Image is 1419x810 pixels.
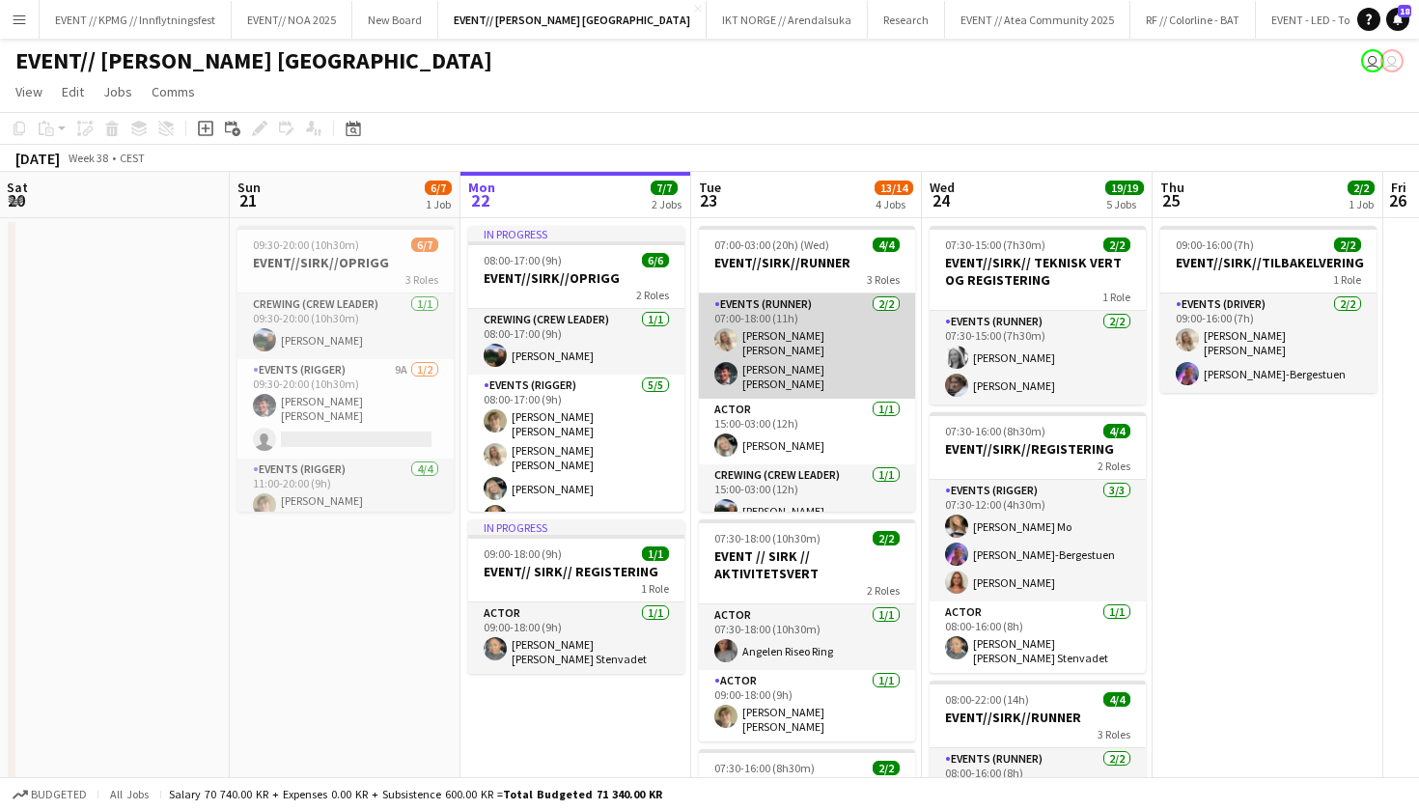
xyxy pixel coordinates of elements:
[1398,5,1411,17] span: 18
[103,83,132,100] span: Jobs
[945,424,1045,438] span: 07:30-16:00 (8h30m)
[945,1,1130,39] button: EVENT // Atea Community 2025
[1160,254,1377,271] h3: EVENT//SIRK//TILBAKELVERING
[64,151,112,165] span: Week 38
[930,254,1146,289] h3: EVENT//SIRK// TEKNISK VERT OG REGISTERING
[945,692,1029,707] span: 08:00-22:00 (14h)
[468,309,684,375] app-card-role: Crewing (Crew Leader)1/108:00-17:00 (9h)[PERSON_NAME]
[875,181,913,195] span: 13/14
[465,189,495,211] span: 22
[930,480,1146,601] app-card-role: Events (Rigger)3/307:30-12:00 (4h30m)[PERSON_NAME] Mo[PERSON_NAME]-Bergestuen[PERSON_NAME]
[873,237,900,252] span: 4/4
[1157,189,1184,211] span: 25
[930,412,1146,673] app-job-card: 07:30-16:00 (8h30m)4/4EVENT//SIRK//REGISTERING2 RolesEvents (Rigger)3/307:30-12:00 (4h30m)[PERSON...
[1176,237,1254,252] span: 09:00-16:00 (7h)
[237,226,454,512] app-job-card: 09:30-20:00 (10h30m)6/7EVENT//SIRK//OPRIGG3 RolesCrewing (Crew Leader)1/109:30-20:00 (10h30m)[PER...
[930,226,1146,405] div: 07:30-15:00 (7h30m)2/2EVENT//SIRK// TEKNISK VERT OG REGISTERING1 RoleEvents (Runner)2/207:30-15:0...
[411,237,438,252] span: 6/7
[641,581,669,596] span: 1 Role
[1106,197,1143,211] div: 5 Jobs
[699,670,915,741] app-card-role: Actor1/109:00-18:00 (9h)[PERSON_NAME] [PERSON_NAME]
[699,464,915,530] app-card-role: Crewing (Crew Leader)1/115:00-03:00 (12h)[PERSON_NAME]
[468,563,684,580] h3: EVENT// SIRK// REGISTERING
[1160,226,1377,393] div: 09:00-16:00 (7h)2/2EVENT//SIRK//TILBAKELVERING1 RoleEvents (Driver)2/209:00-16:00 (7h)[PERSON_NAM...
[1160,293,1377,393] app-card-role: Events (Driver)2/209:00-16:00 (7h)[PERSON_NAME] [PERSON_NAME][PERSON_NAME]-Bergestuen
[468,519,684,535] div: In progress
[1361,49,1384,72] app-user-avatar: Ylva Barane
[232,1,352,39] button: EVENT// NOA 2025
[930,601,1146,673] app-card-role: Actor1/108:00-16:00 (8h)[PERSON_NAME] [PERSON_NAME] Stenvadet
[468,602,684,674] app-card-role: Actor1/109:00-18:00 (9h)[PERSON_NAME] [PERSON_NAME] Stenvadet
[1391,179,1406,196] span: Fri
[873,761,900,775] span: 2/2
[426,197,451,211] div: 1 Job
[15,83,42,100] span: View
[876,197,912,211] div: 4 Jobs
[468,519,684,674] app-job-card: In progress09:00-18:00 (9h)1/1EVENT// SIRK// REGISTERING1 RoleActor1/109:00-18:00 (9h)[PERSON_NAM...
[152,83,195,100] span: Comms
[4,189,28,211] span: 20
[405,272,438,287] span: 3 Roles
[352,1,438,39] button: New Board
[31,788,87,801] span: Budgeted
[7,179,28,196] span: Sat
[867,583,900,598] span: 2 Roles
[699,293,915,399] app-card-role: Events (Runner)2/207:00-18:00 (11h)[PERSON_NAME] [PERSON_NAME][PERSON_NAME] [PERSON_NAME]
[468,226,684,512] app-job-card: In progress08:00-17:00 (9h)6/6EVENT//SIRK//OPRIGG2 RolesCrewing (Crew Leader)1/108:00-17:00 (9h)[...
[1103,424,1130,438] span: 4/4
[1103,237,1130,252] span: 2/2
[930,440,1146,458] h3: EVENT//SIRK//REGISTERING
[468,179,495,196] span: Mon
[714,761,815,775] span: 07:30-16:00 (8h30m)
[699,604,915,670] app-card-role: Actor1/107:30-18:00 (10h30m)Angelen Riseo Ring
[144,79,203,104] a: Comms
[54,79,92,104] a: Edit
[8,79,50,104] a: View
[868,1,945,39] button: Research
[652,197,682,211] div: 2 Jobs
[699,399,915,464] app-card-role: Actor1/115:00-03:00 (12h)[PERSON_NAME]
[169,787,662,801] div: Salary 70 740.00 KR + Expenses 0.00 KR + Subsistence 600.00 KR =
[484,253,562,267] span: 08:00-17:00 (9h)
[699,519,915,741] app-job-card: 07:30-18:00 (10h30m)2/2EVENT // SIRK // AKTIVITETSVERT2 RolesActor1/107:30-18:00 (10h30m)Angelen ...
[1334,237,1361,252] span: 2/2
[10,784,90,805] button: Budgeted
[503,787,662,801] span: Total Budgeted 71 340.00 KR
[642,546,669,561] span: 1/1
[1256,1,1376,39] button: EVENT - LED - Toro
[253,237,359,252] span: 09:30-20:00 (10h30m)
[235,189,261,211] span: 21
[1386,8,1409,31] a: 18
[1349,197,1374,211] div: 1 Job
[484,546,562,561] span: 09:00-18:00 (9h)
[927,189,955,211] span: 24
[714,531,821,545] span: 07:30-18:00 (10h30m)
[62,83,84,100] span: Edit
[1130,1,1256,39] button: RF // Colorline - BAT
[1348,181,1375,195] span: 2/2
[237,179,261,196] span: Sun
[1160,179,1184,196] span: Thu
[707,1,868,39] button: IKT NORGE // Arendalsuka
[468,375,684,570] app-card-role: Events (Rigger)5/508:00-17:00 (9h)[PERSON_NAME] [PERSON_NAME][PERSON_NAME] [PERSON_NAME][PERSON_N...
[699,179,721,196] span: Tue
[1103,692,1130,707] span: 4/4
[237,293,454,359] app-card-role: Crewing (Crew Leader)1/109:30-20:00 (10h30m)[PERSON_NAME]
[699,226,915,512] app-job-card: 07:00-03:00 (20h) (Wed)4/4EVENT//SIRK//RUNNER3 RolesEvents (Runner)2/207:00-18:00 (11h)[PERSON_NA...
[867,272,900,287] span: 3 Roles
[696,189,721,211] span: 23
[714,237,829,252] span: 07:00-03:00 (20h) (Wed)
[40,1,232,39] button: EVENT // KPMG // Innflytningsfest
[642,253,669,267] span: 6/6
[237,254,454,271] h3: EVENT//SIRK//OPRIGG
[1380,49,1404,72] app-user-avatar: Ylva Barane
[873,531,900,545] span: 2/2
[468,269,684,287] h3: EVENT//SIRK//OPRIGG
[106,787,153,801] span: All jobs
[636,288,669,302] span: 2 Roles
[15,46,492,75] h1: EVENT// [PERSON_NAME] [GEOGRAPHIC_DATA]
